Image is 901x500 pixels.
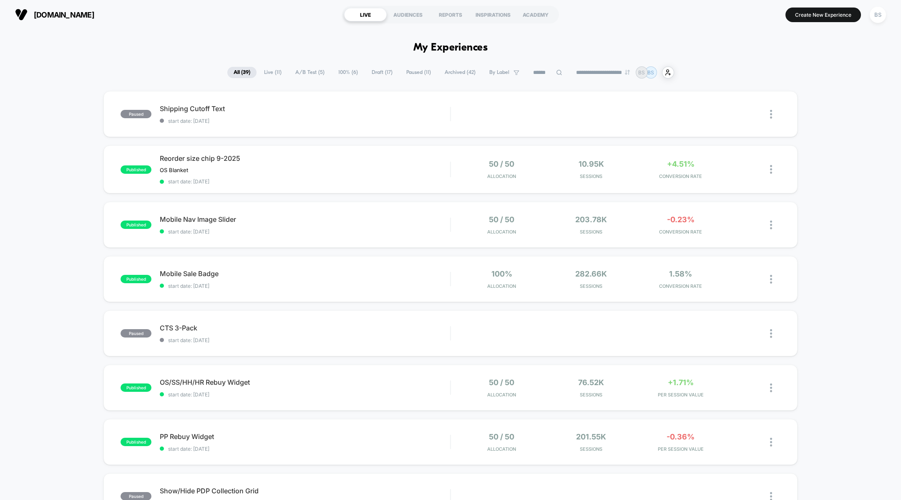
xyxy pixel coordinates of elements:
[549,283,634,289] span: Sessions
[487,392,516,398] span: Allocation
[549,229,634,235] span: Sessions
[770,329,772,338] img: close
[489,378,514,387] span: 50 / 50
[160,228,450,235] span: start date: [DATE]
[160,283,450,289] span: start date: [DATE]
[575,269,607,278] span: 282.66k
[160,391,450,398] span: start date: [DATE]
[489,160,514,168] span: 50 / 50
[770,165,772,174] img: close
[870,7,886,23] div: BS
[160,487,450,495] span: Show/Hide PDP Collection Grid
[867,6,888,23] button: BS
[489,69,509,76] span: By Label
[638,283,723,289] span: CONVERSION RATE
[13,8,97,21] button: [DOMAIN_NAME]
[549,173,634,179] span: Sessions
[387,8,429,21] div: AUDIENCES
[365,67,399,78] span: Draft ( 17 )
[332,67,364,78] span: 100% ( 6 )
[160,118,450,124] span: start date: [DATE]
[667,432,695,441] span: -0.36%
[785,8,861,22] button: Create New Experience
[160,378,450,386] span: OS/SS/HH/HR Rebuy Widget
[227,67,257,78] span: All ( 39 )
[487,446,516,452] span: Allocation
[489,215,514,224] span: 50 / 50
[160,104,450,113] span: Shipping Cutoff Text
[578,378,604,387] span: 76.52k
[121,165,151,174] span: published
[160,154,450,162] span: Reorder size chip 9-2025
[160,215,450,223] span: Mobile Nav Image Slider
[487,173,516,179] span: Allocation
[638,69,645,76] p: BS
[487,283,516,289] span: Allocation
[549,392,634,398] span: Sessions
[34,10,94,19] span: [DOMAIN_NAME]
[491,269,512,278] span: 100%
[770,110,772,119] img: close
[487,229,516,235] span: Allocation
[770,221,772,229] img: close
[15,8,28,21] img: Visually logo
[472,8,514,21] div: INSPIRATIONS
[121,383,151,392] span: published
[400,67,437,78] span: Paused ( 11 )
[160,269,450,278] span: Mobile Sale Badge
[770,383,772,392] img: close
[638,446,723,452] span: PER SESSION VALUE
[121,110,151,118] span: paused
[667,215,695,224] span: -0.23%
[160,167,188,173] span: OS Blanket
[160,432,450,441] span: PP Rebuy Widget
[647,69,654,76] p: BS
[638,392,723,398] span: PER SESSION VALUE
[669,269,692,278] span: 1.58%
[121,438,151,446] span: published
[770,438,772,447] img: close
[160,337,450,343] span: start date: [DATE]
[576,432,606,441] span: 201.55k
[638,229,723,235] span: CONVERSION RATE
[160,178,450,185] span: start date: [DATE]
[121,221,151,229] span: published
[160,324,450,332] span: CTS 3-Pack
[413,42,488,54] h1: My Experiences
[625,70,630,75] img: end
[344,8,387,21] div: LIVE
[258,67,288,78] span: Live ( 11 )
[429,8,472,21] div: REPORTS
[514,8,557,21] div: ACADEMY
[121,329,151,338] span: paused
[638,173,723,179] span: CONVERSION RATE
[438,67,482,78] span: Archived ( 42 )
[121,275,151,283] span: published
[549,446,634,452] span: Sessions
[289,67,331,78] span: A/B Test ( 5 )
[770,275,772,284] img: close
[489,432,514,441] span: 50 / 50
[579,160,604,168] span: 10.95k
[668,378,694,387] span: +1.71%
[160,446,450,452] span: start date: [DATE]
[575,215,607,224] span: 203.78k
[667,160,695,168] span: +4.51%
